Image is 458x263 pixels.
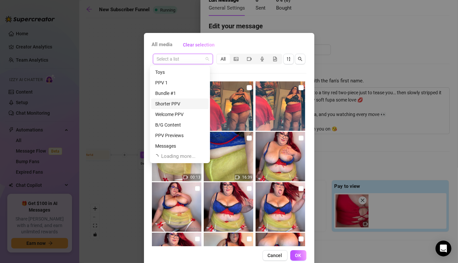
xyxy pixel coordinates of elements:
[260,57,264,61] span: audio
[155,132,205,139] div: PPV Previews
[151,130,209,141] div: PPV Previews
[151,109,209,120] div: Welcome PPV
[152,41,173,49] span: All media
[191,175,201,180] span: 00:13
[151,141,209,151] div: Messages
[247,57,252,61] span: video-camera
[234,57,238,61] span: picture
[295,253,301,258] span: OK
[216,54,282,64] div: segmented control
[256,182,305,232] img: media
[178,40,220,50] button: Clear selection
[155,111,205,118] div: Welcome PPV
[286,57,291,61] span: sort-descending
[268,253,282,258] span: Cancel
[155,90,205,97] div: Bundle #1
[235,175,240,180] span: video-camera
[154,154,159,159] span: loading
[263,250,288,261] button: Cancel
[436,241,451,256] div: Open Intercom Messenger
[151,99,209,109] div: Shorter PPV
[242,175,253,180] span: 16:39
[283,54,294,64] button: sort-descending
[204,81,253,131] img: media
[290,250,306,261] button: OK
[273,57,277,61] span: file-gif
[155,142,205,150] div: Messages
[256,132,305,181] img: media
[204,182,253,232] img: media
[217,54,230,64] div: All
[256,81,305,131] img: media
[155,100,205,107] div: Shorter PPV
[161,153,195,161] span: Loading more...
[183,175,188,180] span: video-camera
[298,57,302,61] span: search
[155,69,205,76] div: Toys
[204,132,253,181] img: media
[183,42,215,47] span: Clear selection
[151,77,209,88] div: PPV 1
[155,79,205,86] div: PPV 1
[151,67,209,77] div: Toys
[152,182,201,232] img: media
[151,120,209,130] div: B/G Content
[151,88,209,99] div: Bundle #1
[155,121,205,129] div: B/G Content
